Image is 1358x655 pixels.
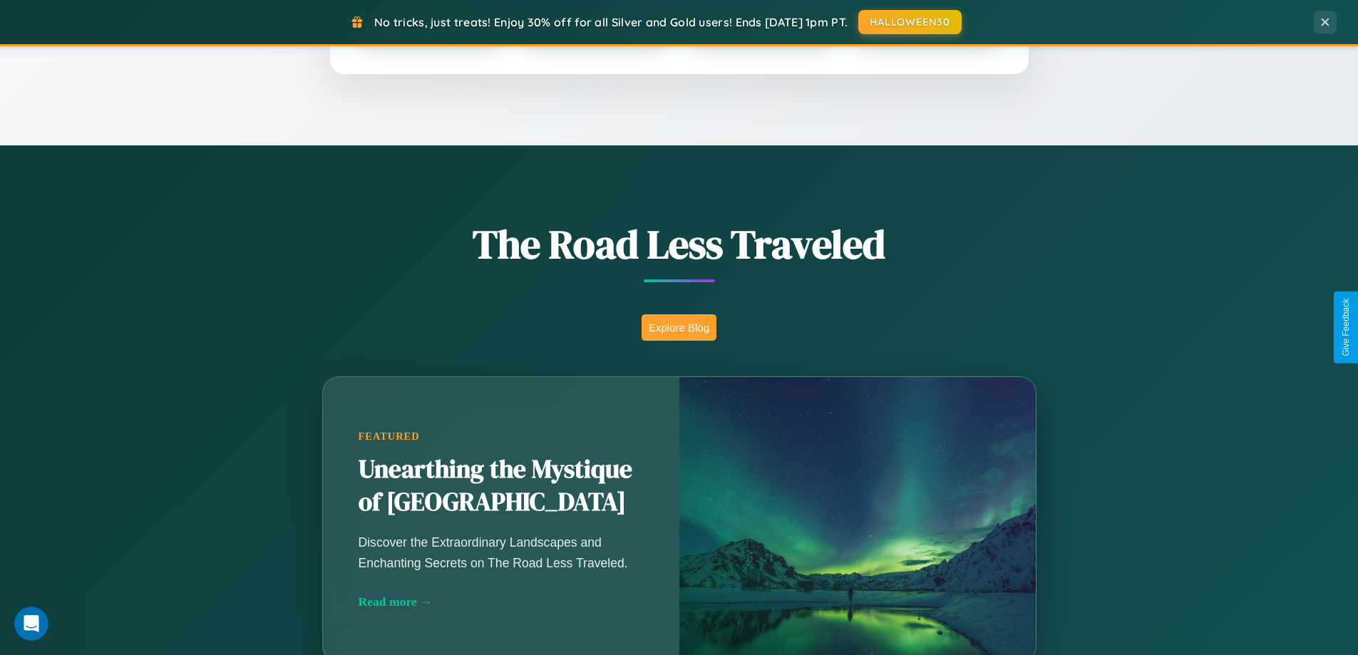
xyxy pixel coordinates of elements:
p: Discover the Extraordinary Landscapes and Enchanting Secrets on The Road Less Traveled. [359,532,644,572]
h2: Unearthing the Mystique of [GEOGRAPHIC_DATA] [359,453,644,519]
div: Read more → [359,594,644,609]
span: No tricks, just treats! Enjoy 30% off for all Silver and Gold users! Ends [DATE] 1pm PT. [374,15,848,29]
h1: The Road Less Traveled [252,217,1107,272]
div: Featured [359,430,644,443]
iframe: Intercom live chat [14,607,48,641]
button: HALLOWEEN30 [858,10,962,34]
div: Give Feedback [1341,299,1351,356]
button: Explore Blog [642,314,716,341]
